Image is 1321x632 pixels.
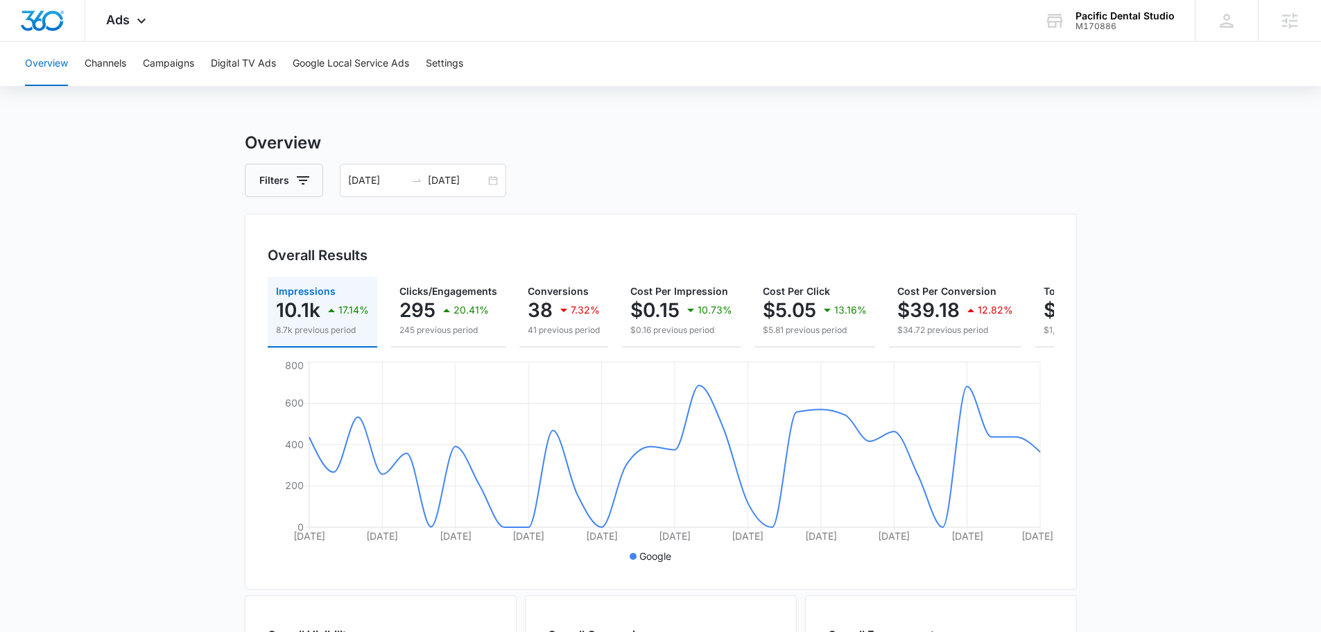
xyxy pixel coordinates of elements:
tspan: 600 [285,397,304,409]
tspan: 400 [285,438,304,450]
tspan: [DATE] [1021,530,1053,542]
span: Total Spend [1044,285,1100,297]
tspan: [DATE] [439,530,471,542]
h3: Overview [245,130,1077,155]
span: Conversions [528,285,589,297]
tspan: 800 [285,359,304,371]
p: 17.14% [338,305,369,315]
tspan: [DATE] [732,530,763,542]
span: swap-right [411,175,422,186]
p: 20.41% [454,305,489,315]
p: 245 previous period [399,324,497,336]
span: Cost Per Impression [630,285,728,297]
p: 13.16% [834,305,867,315]
p: 7.32% [571,305,600,315]
input: Start date [348,173,406,188]
p: 12.82% [978,305,1013,315]
span: Cost Per Conversion [897,285,996,297]
p: Google [639,549,671,563]
tspan: [DATE] [293,530,325,542]
p: $34.72 previous period [897,324,1013,336]
span: to [411,175,422,186]
span: Ads [106,12,130,27]
tspan: [DATE] [804,530,836,542]
p: 38 [528,299,553,321]
p: 295 [399,299,435,321]
p: $0.15 [630,299,680,321]
tspan: [DATE] [951,530,983,542]
p: $39.18 [897,299,960,321]
tspan: [DATE] [512,530,544,542]
tspan: [DATE] [878,530,910,542]
p: 10.1k [276,299,320,321]
h3: Overall Results [268,245,368,266]
button: Google Local Service Ads [293,42,409,86]
button: Overview [25,42,68,86]
tspan: 0 [297,521,304,533]
p: 10.73% [698,305,732,315]
div: account id [1076,22,1175,31]
input: End date [428,173,485,188]
button: Digital TV Ads [211,42,276,86]
p: 41 previous period [528,324,600,336]
tspan: [DATE] [366,530,398,542]
button: Campaigns [143,42,194,86]
div: account name [1076,10,1175,22]
p: $5.05 [763,299,816,321]
span: Cost Per Click [763,285,830,297]
button: Channels [85,42,126,86]
span: Impressions [276,285,336,297]
tspan: [DATE] [659,530,691,542]
span: Clicks/Engagements [399,285,497,297]
button: Settings [426,42,463,86]
p: $1,423.70 previous period [1044,324,1185,336]
p: $0.16 previous period [630,324,732,336]
tspan: 200 [285,479,304,491]
button: Filters [245,164,323,197]
tspan: [DATE] [585,530,617,542]
p: $5.81 previous period [763,324,867,336]
p: $1,488.70 [1044,299,1137,321]
p: 8.7k previous period [276,324,369,336]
